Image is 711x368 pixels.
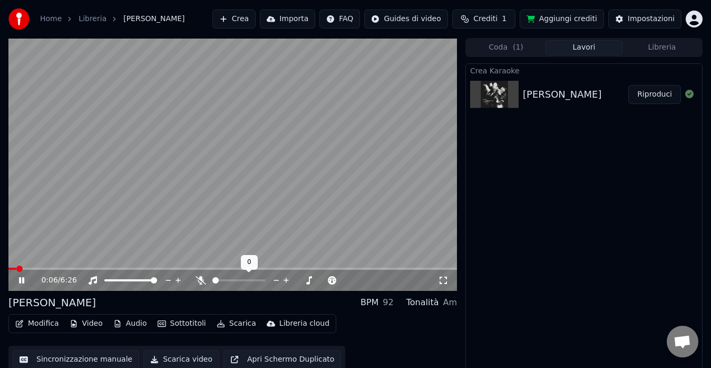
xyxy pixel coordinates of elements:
button: Impostazioni [608,10,681,29]
span: 1 [502,14,507,24]
div: Libreria cloud [279,318,329,329]
div: Impostazioni [628,14,675,24]
a: Home [40,14,62,24]
div: 0 [241,255,258,270]
img: youka [8,8,30,30]
a: Aprire la chat [667,326,698,357]
button: Crea [212,10,256,29]
span: Crediti [473,14,498,24]
button: Guides di video [364,10,447,29]
div: [PERSON_NAME] [523,87,602,102]
button: Aggiungi crediti [520,10,604,29]
div: Am [443,296,457,309]
button: Scarica [212,316,260,331]
button: Video [65,316,107,331]
nav: breadcrumb [40,14,185,24]
button: Modifica [11,316,63,331]
button: Coda [467,40,545,55]
button: Crediti1 [452,10,515,29]
span: 0:06 [41,275,57,286]
button: FAQ [319,10,360,29]
button: Importa [260,10,315,29]
div: [PERSON_NAME] [8,295,96,310]
a: Libreria [79,14,106,24]
button: Audio [109,316,151,331]
span: ( 1 ) [513,42,523,53]
button: Sottotitoli [153,316,210,331]
span: [PERSON_NAME] [123,14,184,24]
div: 92 [383,296,393,309]
button: Riproduci [628,85,681,104]
button: Lavori [545,40,623,55]
div: / [41,275,66,286]
span: 6:26 [61,275,77,286]
div: Tonalità [406,296,439,309]
div: BPM [361,296,378,309]
div: Crea Karaoke [466,64,702,77]
button: Libreria [623,40,701,55]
